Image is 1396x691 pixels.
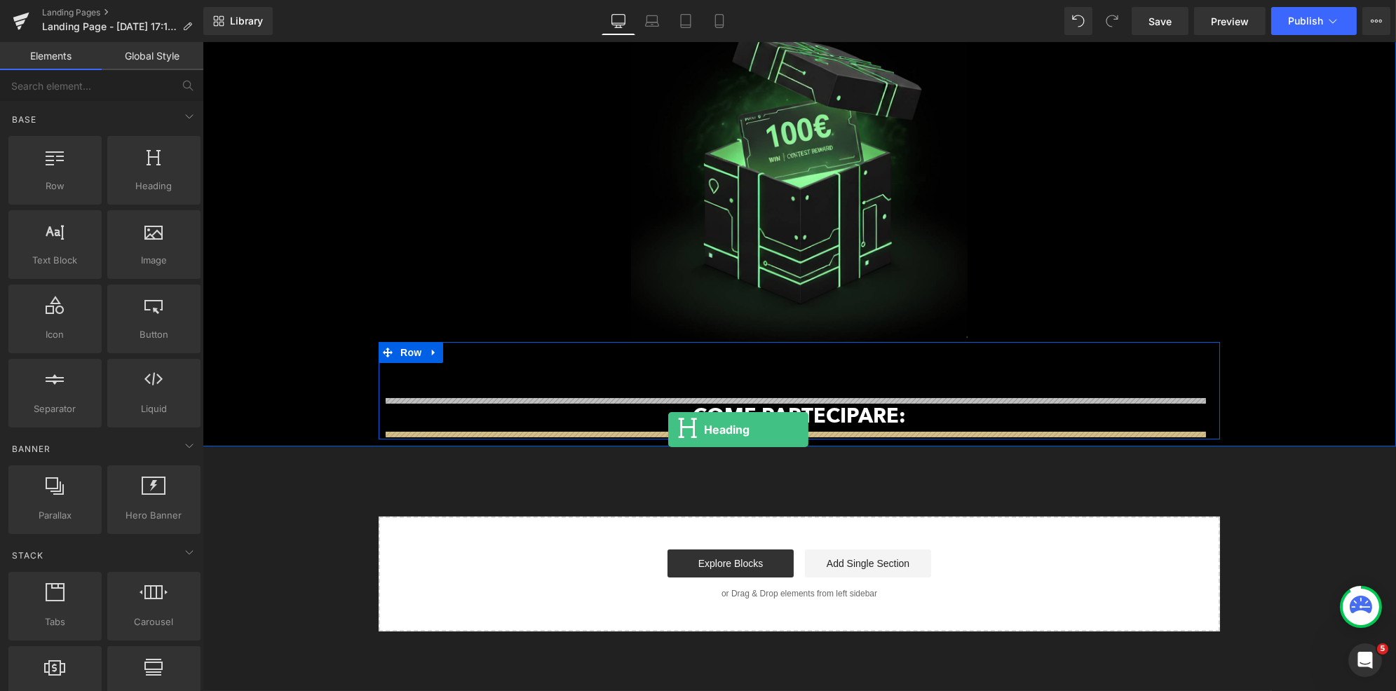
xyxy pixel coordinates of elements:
[1064,7,1092,35] button: Undo
[703,7,736,35] a: Mobile
[194,300,222,321] span: Row
[13,402,97,416] span: Separator
[1377,643,1388,655] span: 5
[635,7,669,35] a: Laptop
[187,357,1007,391] h1: Come partecipare:
[28,594,56,622] img: wa_logo_40x.png
[13,179,97,193] span: Row
[1148,14,1172,29] span: Save
[111,402,196,416] span: Liquid
[230,15,263,27] span: Library
[111,179,196,193] span: Heading
[102,42,203,70] a: Global Style
[203,7,273,35] a: New Library
[1098,7,1126,35] button: Redo
[13,253,97,268] span: Text Block
[1348,643,1382,677] iframe: Intercom live chat
[42,21,177,32] span: Landing Page - [DATE] 17:13:15
[42,7,203,18] a: Landing Pages
[111,508,196,523] span: Hero Banner
[1362,7,1390,35] button: More
[669,7,703,35] a: Tablet
[13,327,97,342] span: Icon
[222,300,240,321] a: Expand / Collapse
[465,507,591,535] a: Explore Blocks
[1288,15,1323,27] span: Publish
[111,327,196,342] span: Button
[111,615,196,629] span: Carousel
[198,547,995,556] p: or Drag & Drop elements from left sidebar
[111,253,196,268] span: Image
[11,549,45,562] span: Stack
[13,615,97,629] span: Tabs
[11,442,52,456] span: Banner
[13,508,97,523] span: Parallax
[1211,14,1249,29] span: Preview
[1194,7,1266,35] a: Preview
[602,7,635,35] a: Desktop
[11,113,38,126] span: Base
[1271,7,1357,35] button: Publish
[602,507,729,535] a: Add Single Section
